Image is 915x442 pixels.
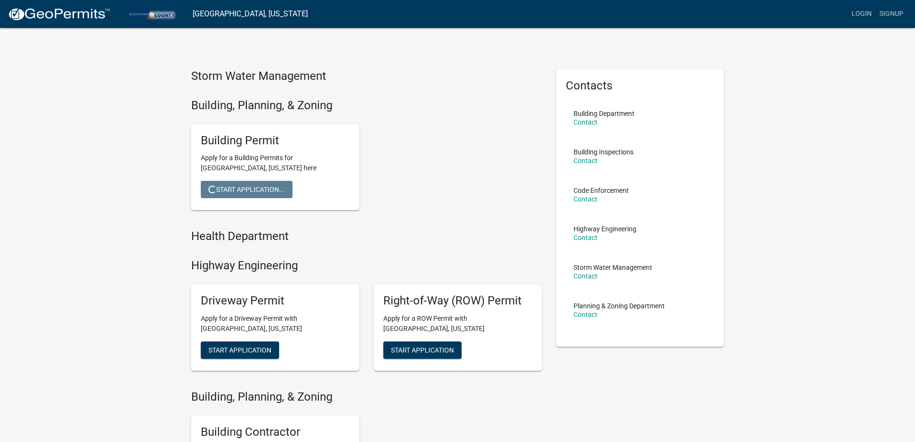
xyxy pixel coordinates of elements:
[201,181,293,198] button: Start Application...
[876,5,907,23] a: Signup
[383,314,532,334] p: Apply for a ROW Permit with [GEOGRAPHIC_DATA], [US_STATE]
[573,272,598,280] a: Contact
[383,341,462,359] button: Start Application
[201,294,350,308] h5: Driveway Permit
[573,118,598,126] a: Contact
[191,69,542,83] h4: Storm Water Management
[201,425,350,439] h5: Building Contractor
[573,149,634,155] p: Building Inspections
[118,7,185,20] img: Porter County, Indiana
[191,259,542,273] h4: Highway Engineering
[573,157,598,164] a: Contact
[201,134,350,148] h5: Building Permit
[191,390,542,404] h4: Building, Planning, & Zoning
[191,229,542,243] h4: Health Department
[201,153,350,173] p: Apply for a Building Permits for [GEOGRAPHIC_DATA], [US_STATE] here
[573,234,598,241] a: Contact
[193,6,308,22] a: [GEOGRAPHIC_DATA], [US_STATE]
[208,346,271,354] span: Start Application
[566,79,715,93] h5: Contacts
[201,314,350,334] p: Apply for a Driveway Permit with [GEOGRAPHIC_DATA], [US_STATE]
[573,110,634,117] p: Building Department
[201,341,279,359] button: Start Application
[848,5,876,23] a: Login
[391,346,454,354] span: Start Application
[573,303,665,309] p: Planning & Zoning Department
[191,99,542,113] h4: Building, Planning, & Zoning
[573,195,598,203] a: Contact
[573,264,652,271] p: Storm Water Management
[383,294,532,308] h5: Right-of-Way (ROW) Permit
[573,311,598,318] a: Contact
[208,186,285,193] span: Start Application...
[573,226,636,232] p: Highway Engineering
[573,187,629,194] p: Code Enforcement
